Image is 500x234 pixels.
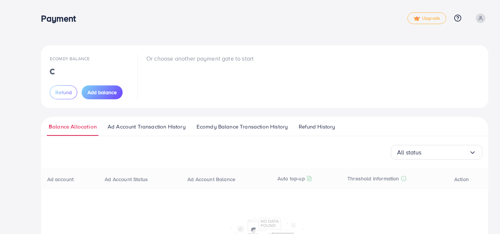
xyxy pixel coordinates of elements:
p: Or choose another payment gate to start [146,54,254,63]
button: Add balance [82,85,123,99]
span: Balance Allocation [49,123,97,131]
span: Refund [55,89,72,96]
a: tickUpgrade [407,12,446,24]
span: Ecomdy Balance [50,55,90,62]
span: Ecomdy Balance Transaction History [197,123,288,131]
span: Refund History [299,123,335,131]
div: Search for option [391,145,482,160]
span: Add balance [87,89,117,96]
img: tick [414,16,420,21]
span: Upgrade [414,16,440,21]
span: Ad Account Transaction History [108,123,186,131]
button: Refund [50,85,77,99]
input: Search for option [422,147,469,158]
span: All status [397,147,422,158]
h3: Payment [41,13,82,24]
